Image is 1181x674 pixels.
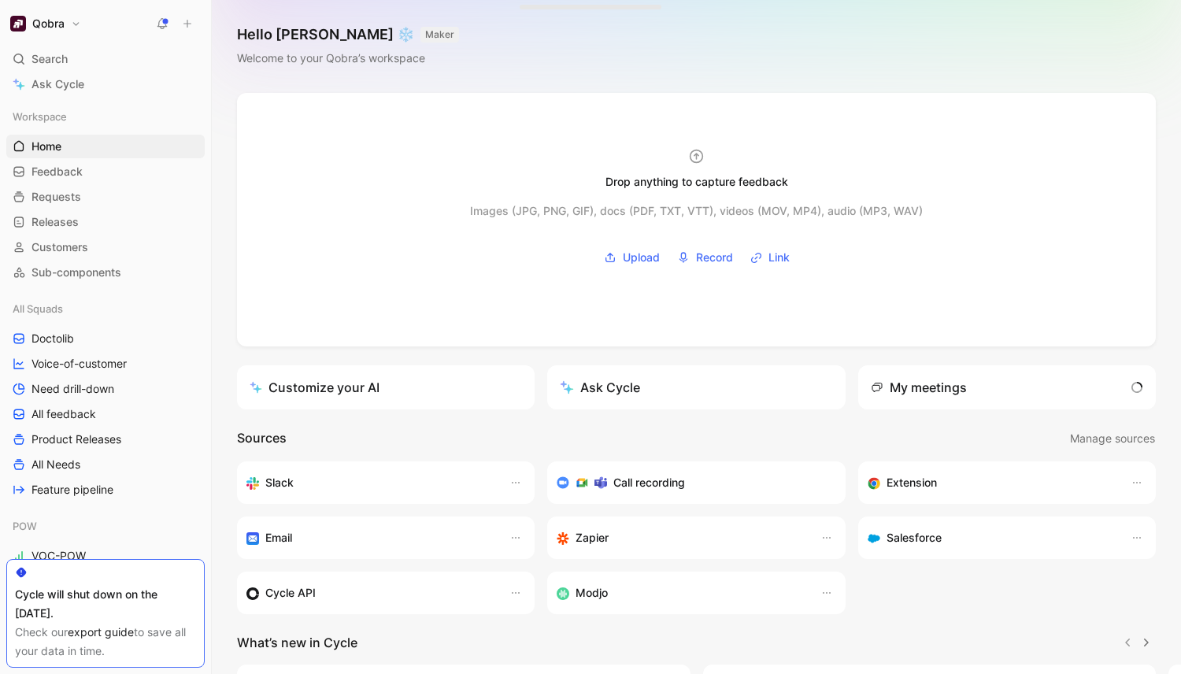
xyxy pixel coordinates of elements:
span: POW [13,518,37,534]
a: Need drill-down [6,377,205,401]
h3: Modjo [576,583,608,602]
span: Manage sources [1070,429,1155,448]
h3: Email [265,528,292,547]
div: My meetings [871,378,967,397]
h3: Extension [887,473,937,492]
button: Ask Cycle [547,365,845,409]
a: export guide [68,625,134,639]
span: Releases [31,214,79,230]
button: Upload [598,246,665,269]
div: All SquadsDoctolibVoice-of-customerNeed drill-downAll feedbackProduct ReleasesAll NeedsFeature pi... [6,297,205,502]
span: Customers [31,239,88,255]
a: VOC-POW [6,544,205,568]
h1: Qobra [32,17,65,31]
span: Need drill-down [31,381,114,397]
span: Upload [623,248,660,267]
button: MAKER [420,27,459,43]
div: Forward emails to your feedback inbox [246,528,494,547]
button: Link [745,246,795,269]
div: Capture feedback from thousands of sources with Zapier (survey results, recordings, sheets, etc). [557,528,804,547]
div: POW [6,514,205,538]
a: Releases [6,210,205,234]
span: Home [31,139,61,154]
a: All feedback [6,402,205,426]
span: Sub-components [31,265,121,280]
div: Customize your AI [250,378,379,397]
a: Feedback [6,160,205,183]
span: All Squads [13,301,63,317]
span: Feedback [31,164,83,180]
div: Check our to save all your data in time. [15,623,196,661]
button: Record [672,246,739,269]
div: Sync your customers, send feedback and get updates in Slack [246,473,494,492]
a: Customize your AI [237,365,535,409]
span: Feature pipeline [31,482,113,498]
button: QobraQobra [6,13,85,35]
span: All feedback [31,406,96,422]
h2: Sources [237,428,287,449]
div: Welcome to your Qobra’s workspace [237,49,459,68]
a: Requests [6,185,205,209]
h2: What’s new in Cycle [237,633,357,652]
div: All Squads [6,297,205,320]
div: Record & transcribe meetings from Zoom, Meet & Teams. [557,473,823,492]
span: Ask Cycle [31,75,84,94]
a: Ask Cycle [6,72,205,96]
span: Requests [31,189,81,205]
div: Sync customers & send feedback from custom sources. Get inspired by our favorite use case [246,583,494,602]
a: Voice-of-customer [6,352,205,376]
div: Ask Cycle [560,378,640,397]
span: Doctolib [31,331,74,346]
span: All Needs [31,457,80,472]
a: Sub-components [6,261,205,284]
a: All Needs [6,453,205,476]
a: Customers [6,235,205,259]
div: Cycle will shut down on the [DATE]. [15,585,196,623]
h3: Cycle API [265,583,316,602]
span: Product Releases [31,431,121,447]
div: Capture feedback from anywhere on the web [868,473,1115,492]
span: VOC-POW [31,548,86,564]
a: Home [6,135,205,158]
h3: Slack [265,473,294,492]
a: Feature pipeline [6,478,205,502]
h3: Zapier [576,528,609,547]
h1: Hello [PERSON_NAME] ❄️ [237,25,459,44]
span: Record [696,248,733,267]
div: Images (JPG, PNG, GIF), docs (PDF, TXT, VTT), videos (MOV, MP4), audio (MP3, WAV) [470,202,923,220]
a: Doctolib [6,327,205,350]
div: Search [6,47,205,71]
span: Voice-of-customer [31,356,127,372]
h3: Salesforce [887,528,942,547]
img: Qobra [10,16,26,31]
button: Manage sources [1069,428,1156,449]
h3: Call recording [613,473,685,492]
div: Drop anything to capture feedback [605,172,788,191]
div: Workspace [6,105,205,128]
span: Link [768,248,790,267]
a: Product Releases [6,428,205,451]
span: Search [31,50,68,69]
span: Workspace [13,109,67,124]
